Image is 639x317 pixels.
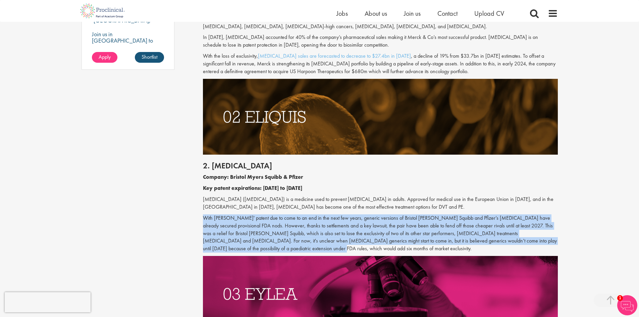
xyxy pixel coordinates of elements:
[203,173,303,180] b: Company: Bristol Myers Squibb & Pfizer
[365,9,387,18] a: About us
[92,16,151,31] p: [GEOGRAPHIC_DATA], [GEOGRAPHIC_DATA]
[203,184,302,192] b: Key patent expirations: [DATE] to [DATE]
[203,214,558,253] p: With [PERSON_NAME]' patent due to come to an end in the next few years, generic versions of Brist...
[203,52,558,75] p: With the loss of exclusivity, , a decline of 19% from $33.7bn in [DATE] estimates. To offset a si...
[617,295,623,301] span: 1
[203,79,558,155] img: Drugs with patents due to expire Eliquis
[437,9,458,18] a: Contact
[203,161,558,170] h2: 2. [MEDICAL_DATA]
[92,52,117,63] a: Apply
[92,31,164,69] p: Join us in [GEOGRAPHIC_DATA] to connect healthcare professionals with breakthrough therapies and ...
[336,9,348,18] a: Jobs
[203,34,558,49] p: In [DATE], [MEDICAL_DATA] accounted for 40% of the company’s pharmaceutical sales making it Merck...
[617,295,637,315] img: Chatbot
[99,53,111,60] span: Apply
[404,9,421,18] a: Join us
[474,9,504,18] a: Upload CV
[258,52,411,59] a: [MEDICAL_DATA] sales are forecasted to decrease to $27.4bn in [DATE]
[135,52,164,63] a: Shortlist
[203,196,558,211] p: [MEDICAL_DATA] ([MEDICAL_DATA]) is a medicine used to prevent [MEDICAL_DATA] in adults. Approved ...
[5,292,91,312] iframe: reCAPTCHA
